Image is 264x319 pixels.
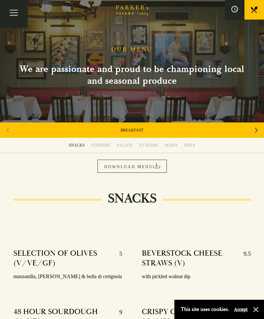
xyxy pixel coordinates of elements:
[69,143,85,148] div: SNACKS
[161,138,181,153] a: MAINS
[253,306,259,313] button: Close and accept
[234,306,248,312] button: Accept
[181,138,198,153] a: SIDES
[252,123,261,137] div: Next slide
[181,305,229,314] p: This site uses cookies.
[66,138,88,153] a: SNACKS
[113,248,122,268] p: 5
[237,248,251,268] p: 9.5
[111,46,153,53] h1: OUR MENU
[13,248,113,268] h4: SELECTION OF OLIVES (V/VE/GF)
[101,191,163,206] h2: SNACKS
[117,143,132,148] div: SALADS
[13,272,123,281] p: manzanilla, [PERSON_NAME] & bella di cerignola
[121,128,143,133] a: BREAKFAST
[11,63,253,87] h2: We are passionate and proud to be championing local and seasonal produce
[142,272,251,281] p: with pickled walnut dip
[165,143,178,148] div: MAINS
[97,160,167,173] a: DOWNLOAD MENU
[184,143,195,148] div: SIDES
[142,248,237,268] h4: BEVERSTOCK CHEESE STRAWS (V)
[113,138,136,153] a: SALADS
[136,138,161,153] a: TO SHARE
[91,143,110,148] div: STARTERS
[88,138,113,153] a: STARTERS
[139,143,158,148] div: TO SHARE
